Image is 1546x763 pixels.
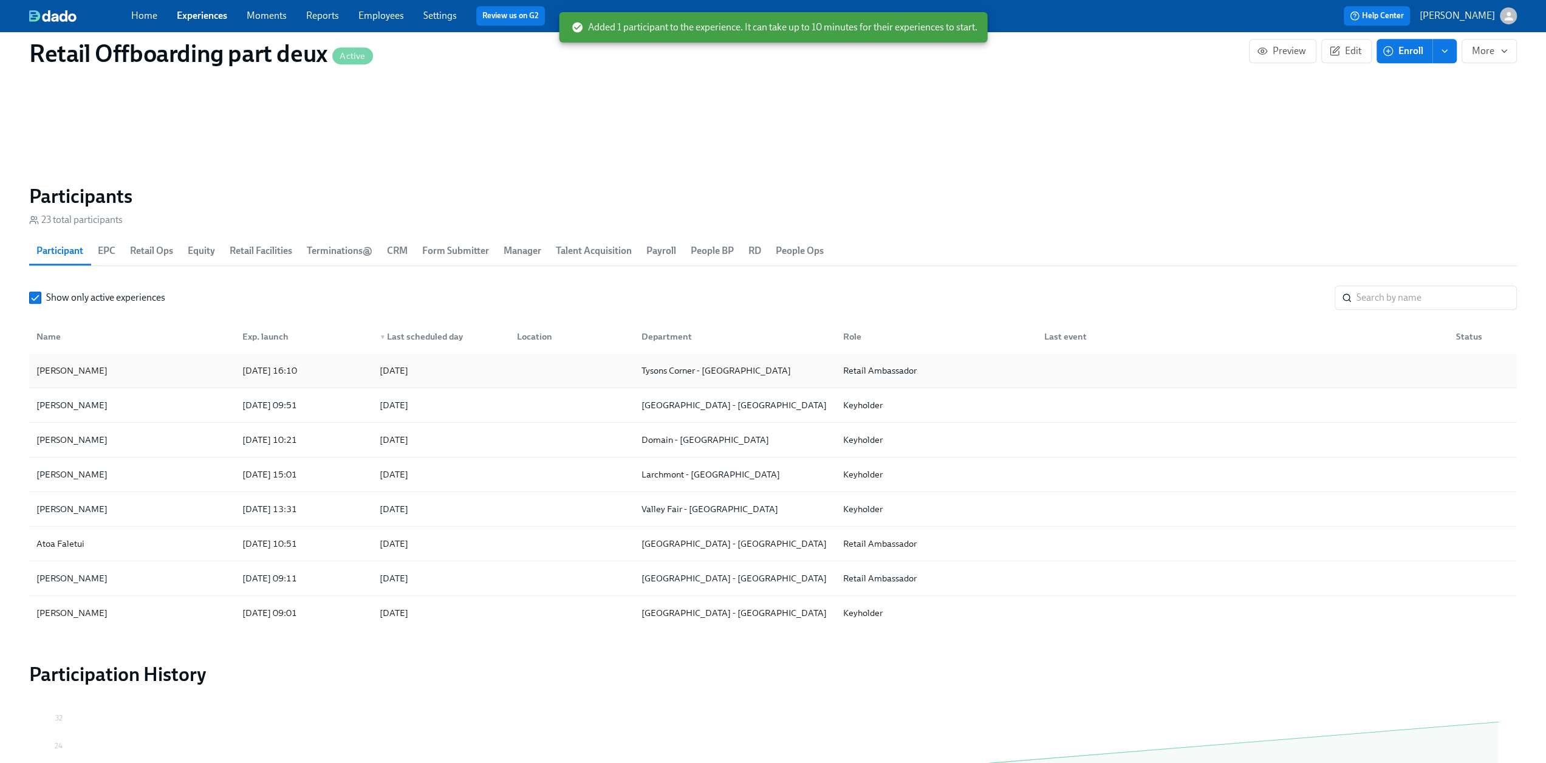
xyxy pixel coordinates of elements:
span: Participant [36,242,83,259]
div: [DATE] [375,467,507,482]
div: Name [32,324,233,349]
span: Enroll [1385,45,1423,57]
div: [PERSON_NAME][DATE] 10:21[DATE]Domain - [GEOGRAPHIC_DATA]Keyholder [29,423,1517,457]
div: [DATE] 09:51 [238,398,370,412]
a: Review us on G2 [482,10,539,22]
div: [DATE] 15:01 [238,467,370,482]
h1: Retail Offboarding part deux [29,39,373,68]
div: Keyholder [838,398,1034,412]
div: [DATE] 10:21 [238,433,370,447]
div: Last event [1035,324,1446,349]
div: Retail Ambassador [838,571,1034,586]
span: Talent Acquisition [556,242,632,259]
div: Department [637,329,833,344]
div: Location [512,329,632,344]
tspan: 32 [55,713,63,722]
button: [PERSON_NAME] [1420,7,1517,24]
div: [GEOGRAPHIC_DATA] - [GEOGRAPHIC_DATA] [637,398,833,412]
div: 23 total participants [29,213,123,227]
div: Keyholder [838,433,1034,447]
span: ▼ [380,334,386,340]
input: Search by name [1356,286,1517,310]
div: [PERSON_NAME][DATE] 09:11[DATE][GEOGRAPHIC_DATA] - [GEOGRAPHIC_DATA]Retail Ambassador [29,561,1517,596]
a: Reports [306,10,339,21]
a: Employees [358,10,404,21]
div: [DATE] [375,571,507,586]
div: Last event [1039,329,1446,344]
a: Home [131,10,157,21]
button: Enroll [1377,39,1432,63]
div: [DATE] [375,433,507,447]
div: [GEOGRAPHIC_DATA] - [GEOGRAPHIC_DATA] [637,571,833,586]
div: Valley Fair - [GEOGRAPHIC_DATA] [637,502,833,516]
button: Help Center [1344,6,1410,26]
span: Payroll [646,242,676,259]
h2: Participation History [29,662,1517,686]
div: Retail Ambassador [838,536,1034,551]
div: [PERSON_NAME][DATE] 13:31[DATE]Valley Fair - [GEOGRAPHIC_DATA]Keyholder [29,492,1517,527]
a: dado [29,10,131,22]
div: [PERSON_NAME][DATE] 15:01[DATE]Larchmont - [GEOGRAPHIC_DATA]Keyholder [29,457,1517,492]
div: Name [32,329,233,344]
span: Retail Ops [130,242,173,259]
span: Added 1 participant to the experience. It can take up to 10 minutes for their experiences to start. [571,21,977,34]
div: Keyholder [838,467,1034,482]
div: Role [833,324,1034,349]
tspan: 24 [55,742,63,750]
div: Atoa Faletui[DATE] 10:51[DATE][GEOGRAPHIC_DATA] - [GEOGRAPHIC_DATA]Retail Ambassador [29,527,1517,561]
div: Atoa Faletui [32,536,233,551]
a: Experiences [177,10,227,21]
a: Settings [423,10,457,21]
div: Status [1451,329,1514,344]
div: [GEOGRAPHIC_DATA] - [GEOGRAPHIC_DATA] [637,536,833,551]
div: Keyholder [838,606,1034,620]
div: [PERSON_NAME] [32,398,233,412]
div: [GEOGRAPHIC_DATA] - [GEOGRAPHIC_DATA] [637,606,833,620]
div: Location [507,324,632,349]
div: [PERSON_NAME][DATE] 09:01[DATE][GEOGRAPHIC_DATA] - [GEOGRAPHIC_DATA]Keyholder [29,596,1517,631]
div: [DATE] 09:11 [238,571,370,586]
div: Status [1446,324,1514,349]
span: More [1472,45,1507,57]
button: More [1462,39,1517,63]
a: Moments [247,10,287,21]
div: [DATE] 09:01 [238,606,370,620]
div: [DATE] [375,536,507,551]
div: [DATE] 13:31 [238,502,370,516]
div: Larchmont - [GEOGRAPHIC_DATA] [637,467,833,482]
span: Help Center [1350,10,1404,22]
span: Equity [188,242,215,259]
p: [PERSON_NAME] [1420,9,1495,22]
div: [DATE] [375,606,507,620]
span: RD [748,242,761,259]
div: [PERSON_NAME] [32,502,233,516]
div: Domain - [GEOGRAPHIC_DATA] [637,433,833,447]
span: Terminations@ [307,242,372,259]
div: Exp. launch [238,329,370,344]
span: People BP [691,242,734,259]
span: Manager [504,242,541,259]
div: ▼Last scheduled day [370,324,507,349]
button: Review us on G2 [476,6,545,26]
div: [PERSON_NAME][DATE] 09:51[DATE][GEOGRAPHIC_DATA] - [GEOGRAPHIC_DATA]Keyholder [29,388,1517,423]
div: [DATE] 10:51 [238,536,370,551]
div: [PERSON_NAME] [32,363,112,378]
div: [PERSON_NAME] [32,571,233,586]
span: Form Submitter [422,242,489,259]
h2: Participants [29,184,1517,208]
div: [DATE] [375,363,507,378]
div: Exp. launch [233,324,370,349]
div: Keyholder [838,502,1034,516]
span: EPC [98,242,115,259]
span: Show only active experiences [46,291,165,304]
button: Preview [1249,39,1316,63]
div: Tysons Corner - [GEOGRAPHIC_DATA] [637,363,833,378]
button: Edit [1321,39,1372,63]
div: [PERSON_NAME] [32,606,233,620]
button: enroll [1432,39,1457,63]
div: [DATE] [375,398,507,412]
span: Edit [1332,45,1361,57]
span: People Ops [776,242,824,259]
span: Retail Facilities [230,242,292,259]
